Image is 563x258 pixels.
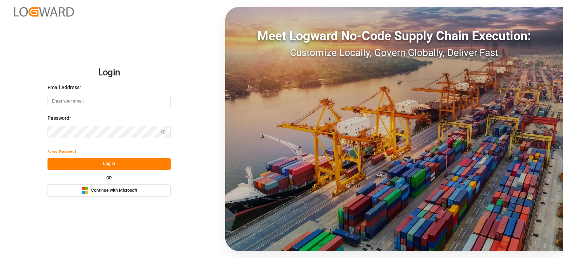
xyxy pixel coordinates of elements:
div: Customize Locally, Govern Globally, Deliver Fast [225,45,563,60]
button: Continue with Microsoft [48,184,171,197]
div: Meet Logward No-Code Supply Chain Execution: [225,26,563,45]
button: Log In [48,158,171,170]
span: Email Address [48,84,80,91]
span: Password [48,115,69,122]
input: Enter your email [48,95,171,107]
button: Forgot Password? [48,146,76,158]
span: Continue with Microsoft [91,188,137,194]
small: OR [106,176,112,180]
h2: Login [48,61,171,84]
img: Logward_new_orange.png [14,7,74,17]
